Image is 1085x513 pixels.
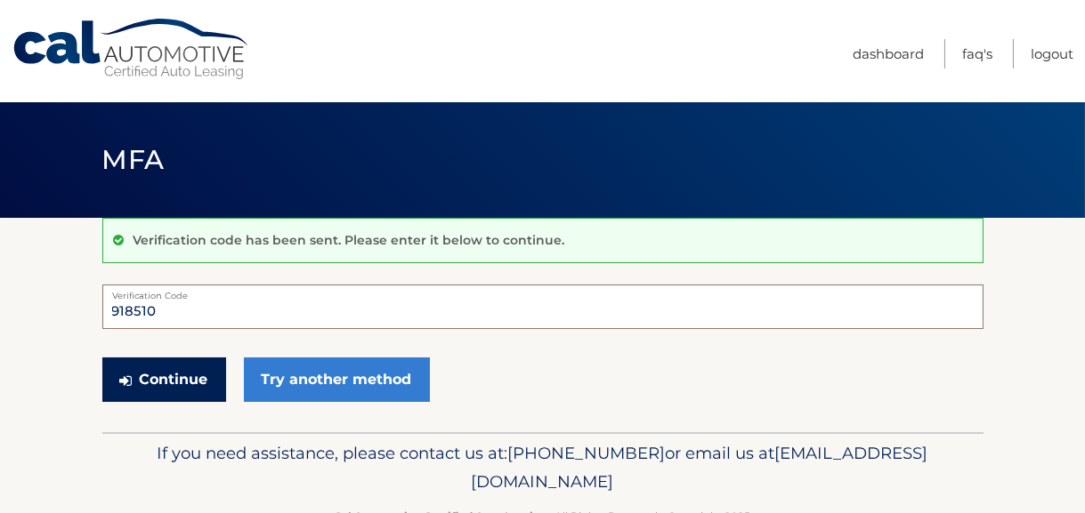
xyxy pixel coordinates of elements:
[244,357,430,402] a: Try another method
[1031,39,1073,68] a: Logout
[962,39,992,68] a: FAQ's
[134,232,565,248] p: Verification code has been sent. Please enter it below to continue.
[102,285,984,329] input: Verification Code
[853,39,924,68] a: Dashboard
[102,143,165,176] span: MFA
[508,443,666,463] span: [PHONE_NUMBER]
[12,18,252,81] a: Cal Automotive
[102,285,984,299] label: Verification Code
[102,357,226,402] button: Continue
[114,439,972,496] p: If you need assistance, please contact us at: or email us at
[472,443,928,492] span: [EMAIL_ADDRESS][DOMAIN_NAME]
